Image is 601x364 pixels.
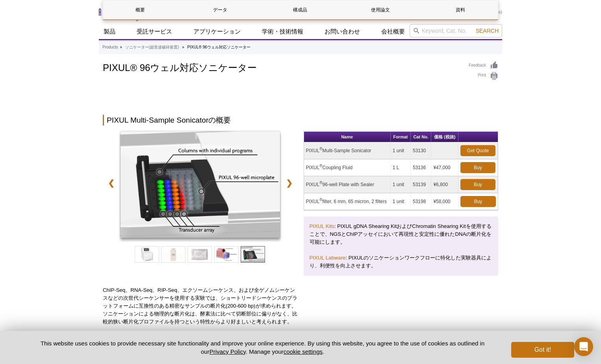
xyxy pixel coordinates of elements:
div: Open Intercom Messenger [574,337,593,356]
p: : PIXULのソニケーションワークフローに特化した実験器具により、利便性を向上させます。 [310,254,493,270]
a: 学術・技術情報 [257,24,308,39]
td: 1 L [391,159,411,176]
a: ❮ [103,174,120,192]
a: 構成品 [263,0,337,19]
a: PIXUL Labware [310,255,346,261]
a: 製品 [99,24,120,39]
a: 使用論文 [343,0,417,19]
a: Buy [460,179,495,190]
a: 受託サービス [132,24,177,39]
a: PIXUL Kits [310,223,334,229]
th: Cat No. [411,132,431,142]
h1: PIXUL® 96ウェル対応ソニケーター [103,61,461,73]
p: ChIP-Seq、RNA-Seq、RIP-Seq、エクソームシーケンス、および全ゲノムシーケンスなどの次世代シーケンサーを使用する実験では、ショートリードシーケンスのプラットフォームに互換性のあ... [103,286,298,326]
th: Name [304,132,391,142]
td: 53136 [411,159,431,176]
a: Get Quote [460,145,495,156]
a: ソニケーター(超音波破砕装置) [125,44,179,51]
a: Buy [460,162,495,173]
sup: ® [319,164,322,168]
a: 会社概要 [377,24,410,39]
span: Search [476,28,499,34]
a: ❯ [281,174,298,192]
td: 1 unit [391,142,411,159]
td: 1 unit [391,193,411,210]
p: : PIXUL gDNA Shearing KitおよびChromatin Shearing Kitを使用することで、NGSとChIPアッセイにおいて再現性と安定性に優れたDNAの断片化を可能に... [310,222,493,246]
a: アプリケーション [189,24,245,39]
button: cookie settings [284,348,323,355]
sup: ® [319,181,322,185]
td: ¥47,000 [431,159,458,176]
a: Feedback [469,61,498,70]
li: PIXUL® 96ウェル対応ソニケーター [187,45,250,49]
a: 概要 [103,0,177,19]
sup: ® [319,147,322,151]
button: Got it! [511,342,574,358]
a: Products [102,44,118,51]
th: Format [391,132,411,142]
p: This website uses cookies to provide necessary site functionality and improve your online experie... [27,339,498,356]
td: PIXUL Multi-Sample Sonicator [304,142,391,159]
li: » [120,45,122,49]
td: PIXUL 96-well Plate with Sealer [304,176,391,193]
a: データ [183,0,257,19]
td: ¥58,000 [431,193,458,210]
td: 1 unit [391,176,411,193]
th: 価格 (税抜) [431,132,458,142]
a: お問い合わせ [320,24,365,39]
a: Sonicator Plate [121,131,280,240]
a: Print [469,72,498,80]
td: 53139 [411,176,431,193]
a: Privacy Policy [210,348,246,355]
sup: ® [319,198,322,202]
img: Sonicator Plate [121,131,280,238]
td: 53130 [411,142,431,159]
td: PIXUL filter, 6 mm, 65 micron, 2 filters [304,193,391,210]
a: Buy [460,196,496,207]
a: 資料 [423,0,497,19]
input: Keyword, Cat. No. [410,24,502,37]
td: ¥6,800 [431,176,458,193]
td: 53198 [411,193,431,210]
li: » [182,45,184,49]
h2: PIXUL Multi-Sample Sonicatorの概要 [103,115,498,125]
button: Search [473,27,501,34]
td: PIXUL Coupling Fluid [304,159,391,176]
